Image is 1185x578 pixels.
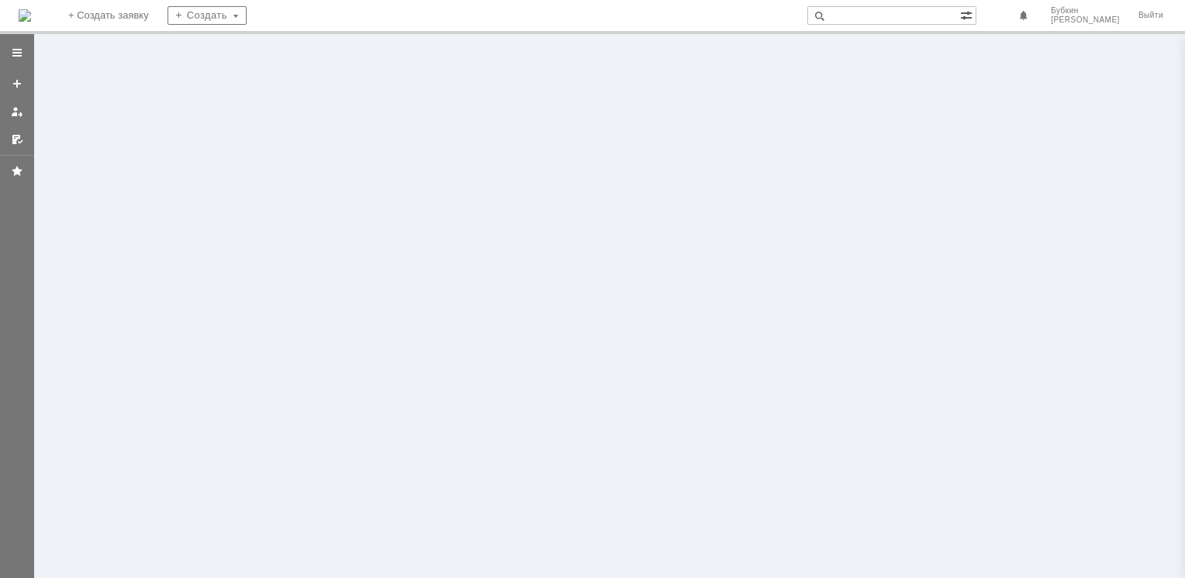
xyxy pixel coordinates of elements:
a: Создать заявку [5,71,29,96]
span: [PERSON_NAME] [1051,15,1120,25]
span: Расширенный поиск [960,7,976,22]
a: Перейти на домашнюю страницу [19,9,31,22]
a: Мои заявки [5,99,29,124]
span: Бубкин [1051,6,1120,15]
a: Мои согласования [5,127,29,152]
div: Создать [168,6,247,25]
img: logo [19,9,31,22]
